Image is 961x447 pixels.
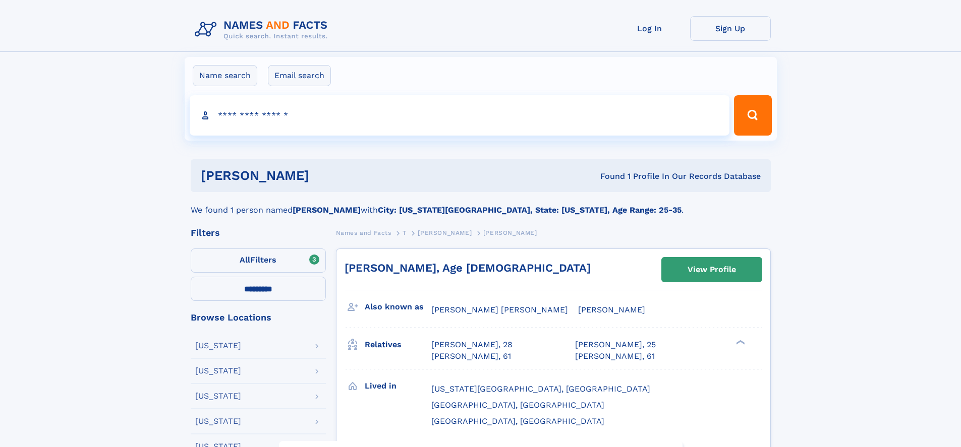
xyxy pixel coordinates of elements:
h3: Also known as [365,298,431,315]
a: [PERSON_NAME], 25 [575,339,656,350]
a: [PERSON_NAME], 28 [431,339,513,350]
div: [US_STATE] [195,392,241,400]
h3: Lived in [365,377,431,395]
div: View Profile [688,258,736,281]
span: All [240,255,250,265]
span: [PERSON_NAME] [483,229,537,236]
label: Filters [191,248,326,273]
div: Filters [191,228,326,237]
a: [PERSON_NAME], 61 [575,351,655,362]
h3: Relatives [365,336,431,353]
a: View Profile [662,258,762,282]
a: [PERSON_NAME], Age [DEMOGRAPHIC_DATA] [345,262,591,274]
span: [GEOGRAPHIC_DATA], [GEOGRAPHIC_DATA] [431,400,604,410]
div: Found 1 Profile In Our Records Database [455,171,761,182]
b: [PERSON_NAME] [293,205,361,215]
div: [US_STATE] [195,417,241,425]
a: Sign Up [690,16,771,41]
span: [PERSON_NAME] [418,229,472,236]
button: Search Button [734,95,771,136]
span: T [403,229,407,236]
div: ❯ [733,339,746,346]
span: [PERSON_NAME] [578,305,645,314]
div: We found 1 person named with . [191,192,771,216]
span: [US_STATE][GEOGRAPHIC_DATA], [GEOGRAPHIC_DATA] [431,384,650,394]
a: T [403,226,407,239]
a: Log In [609,16,690,41]
label: Email search [268,65,331,86]
img: Logo Names and Facts [191,16,336,43]
a: [PERSON_NAME], 61 [431,351,511,362]
a: Names and Facts [336,226,391,239]
div: [US_STATE] [195,342,241,350]
div: [US_STATE] [195,367,241,375]
div: Browse Locations [191,313,326,322]
span: [PERSON_NAME] [PERSON_NAME] [431,305,568,314]
h1: [PERSON_NAME] [201,169,455,182]
input: search input [190,95,730,136]
b: City: [US_STATE][GEOGRAPHIC_DATA], State: [US_STATE], Age Range: 25-35 [378,205,682,215]
span: [GEOGRAPHIC_DATA], [GEOGRAPHIC_DATA] [431,416,604,426]
label: Name search [193,65,257,86]
a: [PERSON_NAME] [418,226,472,239]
